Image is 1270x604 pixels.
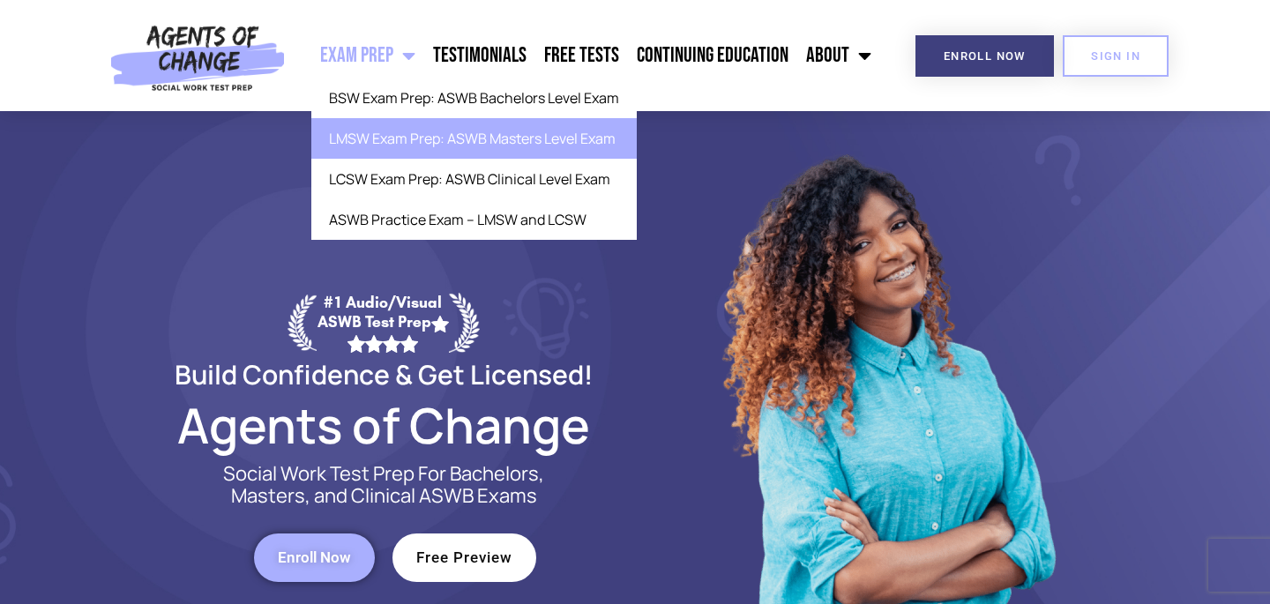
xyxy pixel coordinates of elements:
[311,78,637,240] ul: Exam Prep
[915,35,1054,77] a: Enroll Now
[628,34,797,78] a: Continuing Education
[311,199,637,240] a: ASWB Practice Exam – LMSW and LCSW
[1091,50,1140,62] span: SIGN IN
[416,550,512,565] span: Free Preview
[203,463,564,507] p: Social Work Test Prep For Bachelors, Masters, and Clinical ASWB Exams
[132,405,635,445] h2: Agents of Change
[311,159,637,199] a: LCSW Exam Prep: ASWB Clinical Level Exam
[311,78,637,118] a: BSW Exam Prep: ASWB Bachelors Level Exam
[254,533,375,582] a: Enroll Now
[294,34,881,78] nav: Menu
[392,533,536,582] a: Free Preview
[944,50,1026,62] span: Enroll Now
[132,362,635,387] h2: Build Confidence & Get Licensed!
[317,293,449,352] div: #1 Audio/Visual ASWB Test Prep
[797,34,880,78] a: About
[1063,35,1169,77] a: SIGN IN
[424,34,535,78] a: Testimonials
[311,34,424,78] a: Exam Prep
[278,550,351,565] span: Enroll Now
[311,118,637,159] a: LMSW Exam Prep: ASWB Masters Level Exam
[535,34,628,78] a: Free Tests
